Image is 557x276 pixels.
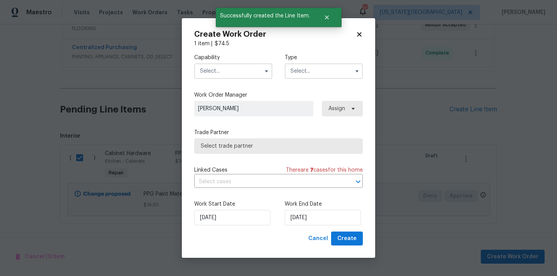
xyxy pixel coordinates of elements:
button: Create [331,232,363,246]
span: 7 [310,167,313,173]
span: Create [337,234,357,244]
button: Show options [262,66,271,76]
button: Open [353,176,364,187]
label: Work End Date [285,200,363,208]
h2: Create Work Order [194,31,356,38]
input: Select... [285,63,363,79]
label: Capability [194,54,272,61]
input: Select cases [194,176,341,188]
span: Assign [328,105,345,112]
label: Work Start Date [194,200,272,208]
span: Select trade partner [201,142,356,150]
span: Linked Cases [194,166,227,174]
div: 1 item | [194,40,363,48]
span: [PERSON_NAME] [198,105,309,112]
input: M/D/YYYY [285,210,361,225]
input: Select... [194,63,272,79]
label: Type [285,54,363,61]
label: Work Order Manager [194,91,363,99]
span: $ 74.5 [215,41,229,46]
button: Close [314,10,340,25]
input: M/D/YYYY [194,210,270,225]
button: Show options [352,66,362,76]
span: Successfully created the Line Item. [216,8,314,24]
button: Cancel [305,232,331,246]
span: There are case s for this home [286,166,363,174]
label: Trade Partner [194,129,363,136]
span: Cancel [308,234,328,244]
